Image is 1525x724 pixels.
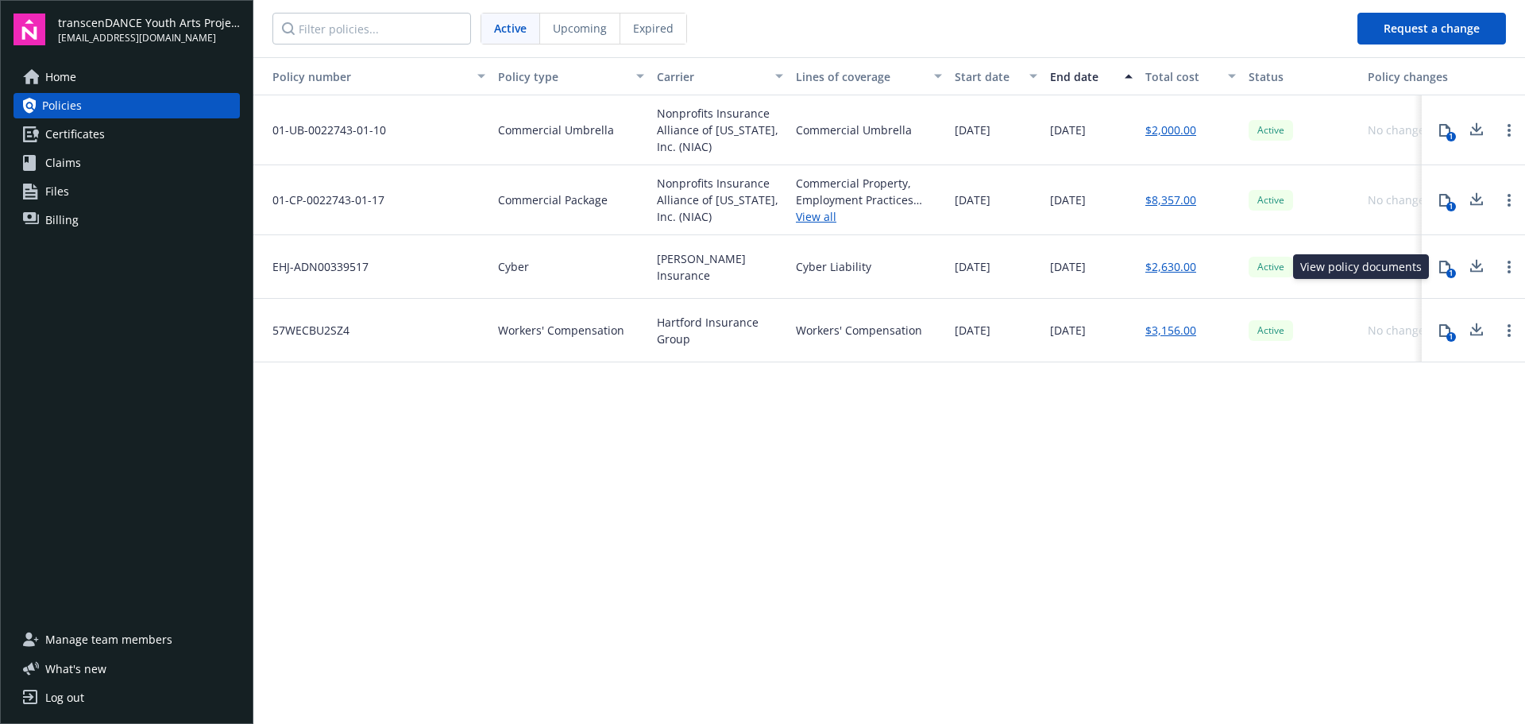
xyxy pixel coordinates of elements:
[1044,57,1139,95] button: End date
[1429,114,1461,146] button: 1
[1357,13,1506,45] button: Request a change
[260,68,468,85] div: Policy number
[1429,184,1461,216] button: 1
[14,122,240,147] a: Certificates
[1368,192,1430,208] div: No changes
[14,179,240,204] a: Files
[14,207,240,233] a: Billing
[1050,258,1086,275] span: [DATE]
[1145,122,1196,138] a: $2,000.00
[260,322,349,339] span: 57WECBU2SZ4
[260,192,384,208] span: 01-CP-0022743-01-17
[1429,251,1461,283] button: 1
[58,14,240,31] span: transcenDANCE Youth Arts Project
[1255,323,1287,338] span: Active
[1361,57,1461,95] button: Policy changes
[58,31,240,45] span: [EMAIL_ADDRESS][DOMAIN_NAME]
[1050,322,1086,339] span: [DATE]
[1050,68,1115,85] div: End date
[1368,68,1454,85] div: Policy changes
[1255,193,1287,207] span: Active
[657,314,783,347] span: Hartford Insurance Group
[955,122,990,138] span: [DATE]
[1500,257,1519,277] a: Open options
[1368,122,1430,138] div: No changes
[1500,321,1519,340] a: Open options
[790,57,948,95] button: Lines of coverage
[1446,132,1456,141] div: 1
[1255,260,1287,274] span: Active
[14,14,45,45] img: navigator-logo.svg
[955,192,990,208] span: [DATE]
[260,122,386,138] span: 01-UB-0022743-01-10
[45,685,84,710] div: Log out
[1429,315,1461,347] button: 1
[494,20,527,37] span: Active
[272,13,471,45] input: Filter policies...
[1293,254,1429,279] div: View policy documents
[657,105,783,155] span: Nonprofits Insurance Alliance of [US_STATE], Inc. (NIAC)
[955,258,990,275] span: [DATE]
[1139,57,1242,95] button: Total cost
[1249,68,1355,85] div: Status
[1145,192,1196,208] a: $8,357.00
[14,627,240,652] a: Manage team members
[45,627,172,652] span: Manage team members
[1145,68,1218,85] div: Total cost
[1368,322,1430,339] div: No changes
[948,57,1044,95] button: Start date
[492,57,651,95] button: Policy type
[1500,191,1519,210] a: Open options
[796,122,912,138] div: Commercial Umbrella
[955,322,990,339] span: [DATE]
[657,175,783,225] span: Nonprofits Insurance Alliance of [US_STATE], Inc. (NIAC)
[1446,332,1456,342] div: 1
[45,207,79,233] span: Billing
[633,20,674,37] span: Expired
[260,68,468,85] div: Toggle SortBy
[498,68,627,85] div: Policy type
[657,250,783,284] span: [PERSON_NAME] Insurance
[1446,269,1456,278] div: 1
[14,150,240,176] a: Claims
[498,258,529,275] span: Cyber
[260,258,369,275] span: EHJ-ADN00339517
[1255,123,1287,137] span: Active
[1242,57,1361,95] button: Status
[796,208,942,225] a: View all
[42,93,82,118] span: Policies
[1050,192,1086,208] span: [DATE]
[796,322,922,339] div: Workers' Compensation
[955,68,1020,85] div: Start date
[796,258,871,275] div: Cyber Liability
[498,322,624,339] span: Workers' Compensation
[45,660,106,677] span: What ' s new
[1145,322,1196,339] a: $3,156.00
[1446,202,1456,211] div: 1
[14,64,240,90] a: Home
[1145,258,1196,275] a: $2,630.00
[45,179,69,204] span: Files
[58,14,240,45] button: transcenDANCE Youth Arts Project[EMAIL_ADDRESS][DOMAIN_NAME]
[498,122,614,138] span: Commercial Umbrella
[796,68,925,85] div: Lines of coverage
[796,175,942,208] div: Commercial Property, Employment Practices Liability, Fiduciary Liability, Liquor Liability, Sexua...
[45,64,76,90] span: Home
[45,150,81,176] span: Claims
[657,68,766,85] div: Carrier
[1500,121,1519,140] a: Open options
[45,122,105,147] span: Certificates
[1050,122,1086,138] span: [DATE]
[651,57,790,95] button: Carrier
[14,660,132,677] button: What's new
[498,192,608,208] span: Commercial Package
[14,93,240,118] a: Policies
[553,20,607,37] span: Upcoming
